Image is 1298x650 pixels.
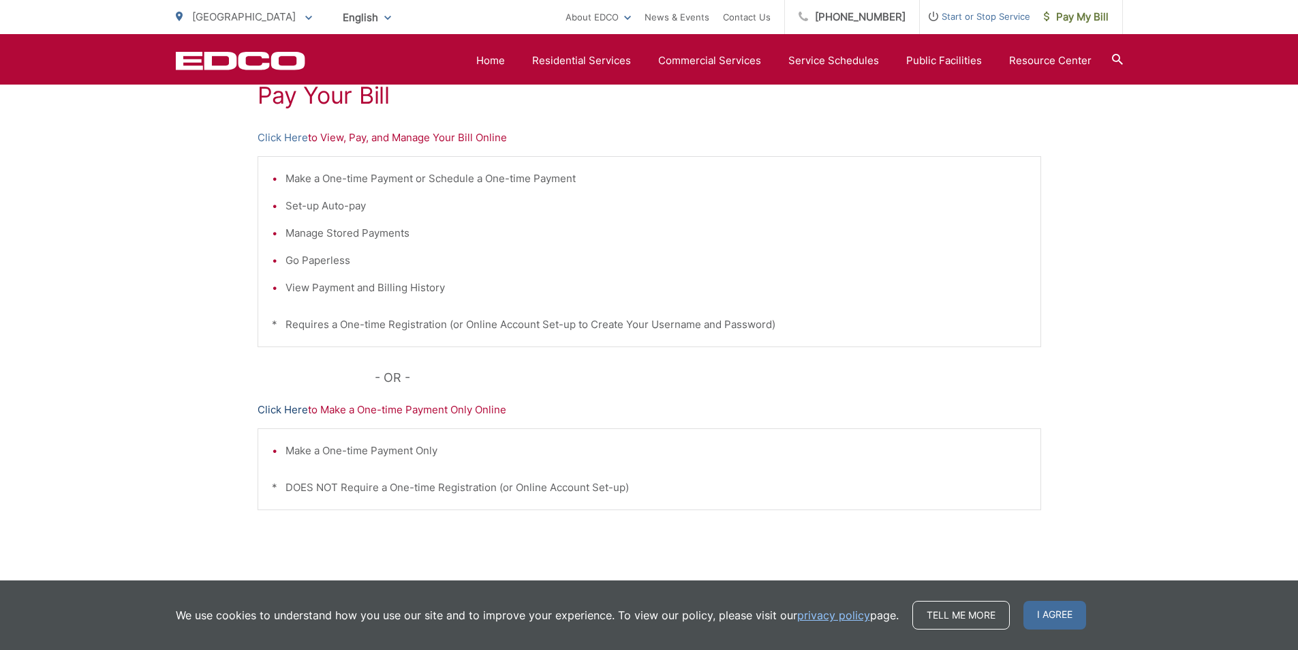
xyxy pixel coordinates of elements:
[476,53,505,69] a: Home
[176,607,899,623] p: We use cookies to understand how you use our site and to improve your experience. To view our pol...
[285,280,1027,296] li: View Payment and Billing History
[1044,9,1109,25] span: Pay My Bill
[532,53,631,69] a: Residential Services
[285,443,1027,459] li: Make a One-time Payment Only
[375,368,1041,388] p: - OR -
[258,130,308,146] a: Click Here
[723,9,771,25] a: Contact Us
[285,171,1027,187] li: Make a One-time Payment or Schedule a One-time Payment
[285,198,1027,214] li: Set-up Auto-pay
[272,479,1027,496] p: * DOES NOT Require a One-time Registration (or Online Account Set-up)
[645,9,709,25] a: News & Events
[258,130,1041,146] p: to View, Pay, and Manage Your Bill Online
[258,82,1041,109] h1: Pay Your Bill
[566,9,631,25] a: About EDCO
[192,10,296,23] span: [GEOGRAPHIC_DATA]
[912,601,1010,630] a: Tell me more
[1009,53,1092,69] a: Resource Center
[258,402,1041,418] p: to Make a One-time Payment Only Online
[176,51,305,70] a: EDCD logo. Return to the homepage.
[285,225,1027,241] li: Manage Stored Payments
[258,402,308,418] a: Click Here
[272,316,1027,333] p: * Requires a One-time Registration (or Online Account Set-up to Create Your Username and Password)
[906,53,982,69] a: Public Facilities
[788,53,879,69] a: Service Schedules
[285,252,1027,269] li: Go Paperless
[333,5,401,29] span: English
[1023,601,1086,630] span: I agree
[797,607,870,623] a: privacy policy
[658,53,761,69] a: Commercial Services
